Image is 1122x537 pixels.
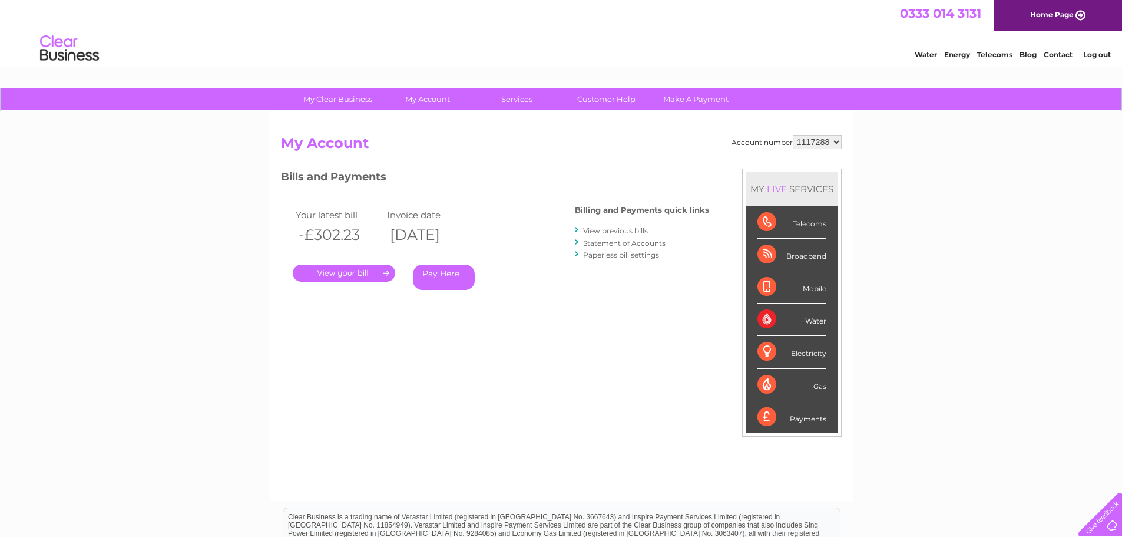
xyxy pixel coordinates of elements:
[281,169,709,189] h3: Bills and Payments
[1020,50,1037,59] a: Blog
[757,271,826,304] div: Mobile
[583,239,666,248] a: Statement of Accounts
[575,206,709,215] h4: Billing and Payments quick links
[757,369,826,401] div: Gas
[915,50,937,59] a: Water
[647,88,744,110] a: Make A Payment
[977,50,1012,59] a: Telecoms
[1083,50,1111,59] a: Log out
[384,223,475,247] th: [DATE]
[900,6,981,21] a: 0333 014 3131
[293,207,384,223] td: Your latest bill
[944,50,970,59] a: Energy
[468,88,565,110] a: Services
[379,88,476,110] a: My Account
[1044,50,1073,59] a: Contact
[757,401,826,433] div: Payments
[583,226,648,235] a: View previous bills
[757,206,826,239] div: Telecoms
[757,304,826,336] div: Water
[732,135,842,149] div: Account number
[39,31,100,67] img: logo.png
[583,251,659,259] a: Paperless bill settings
[384,207,475,223] td: Invoice date
[757,336,826,368] div: Electricity
[293,223,384,247] th: -£302.23
[746,172,838,206] div: MY SERVICES
[289,88,386,110] a: My Clear Business
[413,265,475,290] a: Pay Here
[281,135,842,157] h2: My Account
[293,265,395,282] a: .
[283,6,840,57] div: Clear Business is a trading name of Verastar Limited (registered in [GEOGRAPHIC_DATA] No. 3667643...
[757,239,826,271] div: Broadband
[558,88,655,110] a: Customer Help
[764,183,789,195] div: LIVE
